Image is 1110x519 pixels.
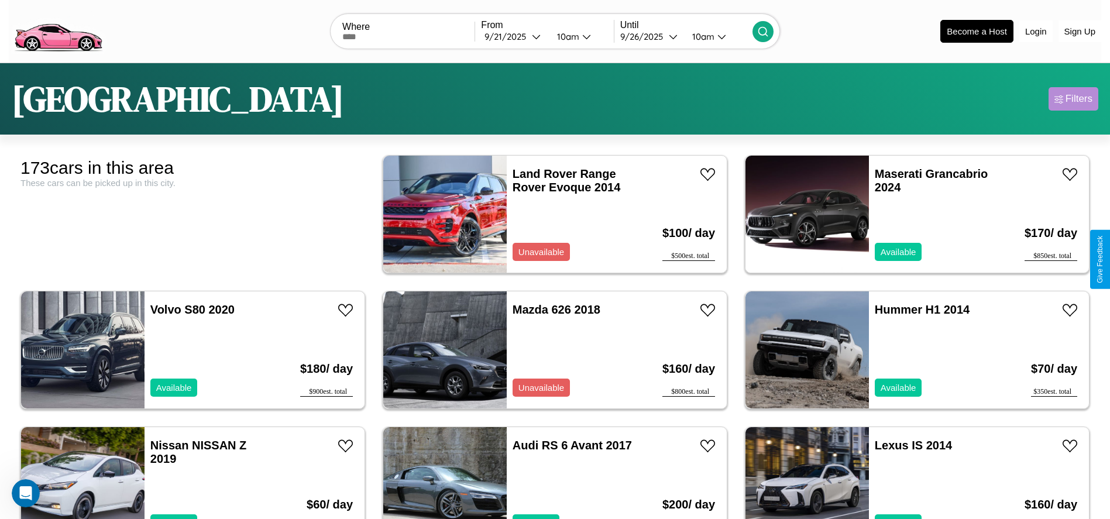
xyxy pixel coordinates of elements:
h3: $ 70 / day [1031,350,1077,387]
iframe: Intercom live chat [12,479,40,507]
button: Become a Host [940,20,1013,43]
button: 10am [548,30,614,43]
h1: [GEOGRAPHIC_DATA] [12,75,344,123]
a: Hummer H1 2014 [875,303,970,316]
div: 173 cars in this area [20,158,365,178]
div: Give Feedback [1096,236,1104,283]
div: 10am [686,31,717,42]
a: Lexus IS 2014 [875,439,952,452]
button: Sign Up [1059,20,1101,42]
a: Nissan NISSAN Z 2019 [150,439,247,465]
div: 9 / 26 / 2025 [620,31,669,42]
h3: $ 160 / day [662,350,715,387]
a: Land Rover Range Rover Evoque 2014 [513,167,621,194]
button: 10am [683,30,752,43]
h3: $ 180 / day [300,350,353,387]
p: Available [881,380,916,396]
div: $ 800 est. total [662,387,715,397]
p: Available [881,244,916,260]
a: Maserati Grancabrio 2024 [875,167,988,194]
div: $ 500 est. total [662,252,715,261]
p: Available [156,380,192,396]
div: Filters [1066,93,1092,105]
h3: $ 100 / day [662,215,715,252]
p: Unavailable [518,380,564,396]
button: 9/21/2025 [481,30,547,43]
button: Login [1019,20,1053,42]
button: Filters [1049,87,1098,111]
a: Mazda 626 2018 [513,303,600,316]
div: $ 900 est. total [300,387,353,397]
div: $ 850 est. total [1025,252,1077,261]
h3: $ 170 / day [1025,215,1077,252]
div: $ 350 est. total [1031,387,1077,397]
label: Until [620,20,752,30]
a: Volvo S80 2020 [150,303,235,316]
div: These cars can be picked up in this city. [20,178,365,188]
p: Unavailable [518,244,564,260]
a: Audi RS 6 Avant 2017 [513,439,632,452]
div: 9 / 21 / 2025 [484,31,532,42]
label: From [481,20,613,30]
label: Where [342,22,475,32]
img: logo [9,6,107,54]
div: 10am [551,31,582,42]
